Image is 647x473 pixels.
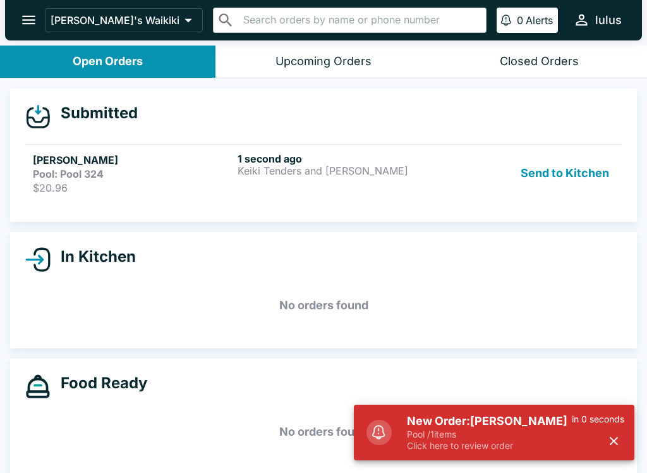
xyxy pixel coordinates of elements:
button: Send to Kitchen [516,152,614,194]
p: $20.96 [33,181,233,194]
div: lulus [595,13,622,28]
h5: New Order: [PERSON_NAME] [407,414,572,429]
h5: No orders found [25,409,622,455]
h5: [PERSON_NAME] [33,152,233,168]
p: Keiki Tenders and [PERSON_NAME] [238,165,437,176]
p: Alerts [526,14,553,27]
p: Click here to review order [407,440,572,451]
h4: In Kitchen [51,247,136,266]
p: in 0 seconds [572,414,624,425]
div: Closed Orders [500,54,579,69]
h4: Submitted [51,104,138,123]
div: Open Orders [73,54,143,69]
h4: Food Ready [51,374,147,393]
div: Upcoming Orders [275,54,372,69]
strong: Pool: Pool 324 [33,168,104,180]
p: [PERSON_NAME]'s Waikiki [51,14,179,27]
button: open drawer [13,4,45,36]
h6: 1 second ago [238,152,437,165]
h5: No orders found [25,283,622,328]
a: [PERSON_NAME]Pool: Pool 324$20.961 second agoKeiki Tenders and [PERSON_NAME]Send to Kitchen [25,144,622,202]
p: 0 [517,14,523,27]
input: Search orders by name or phone number [239,11,481,29]
p: Pool / 1 items [407,429,572,440]
button: [PERSON_NAME]'s Waikiki [45,8,203,32]
button: lulus [568,6,627,34]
